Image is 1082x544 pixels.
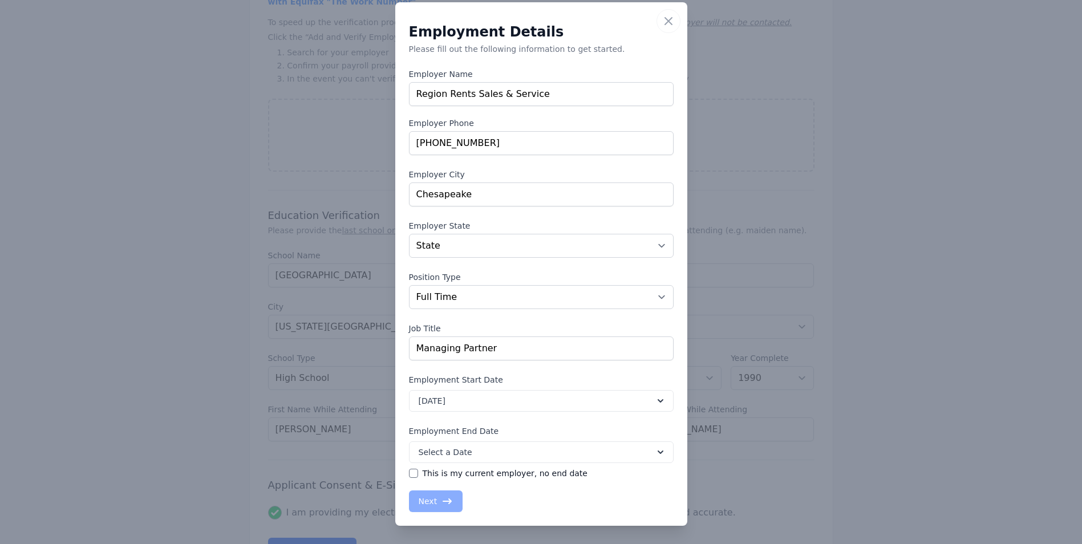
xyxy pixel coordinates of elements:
label: This is my current employer, no end date [423,468,587,479]
span: Select a Date [419,446,472,458]
label: Employer State [409,220,674,232]
p: Please fill out the following information to get started. [409,43,674,55]
input: Employer City [409,182,674,206]
label: Job Title [409,323,674,334]
h3: Employment Details [409,25,674,39]
input: Employer Phone [409,131,674,155]
label: Employment Start Date [409,374,674,385]
input: Employer Name [409,82,674,106]
label: Employer City [409,169,674,180]
label: Employment End Date [409,425,674,437]
label: Employer Phone [409,117,674,129]
label: Position Type [409,271,674,283]
button: [DATE] [409,390,674,412]
label: Employer Name [409,68,674,80]
input: Job Title [409,336,674,360]
span: [DATE] [419,395,445,407]
button: Select a Date [409,441,674,463]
